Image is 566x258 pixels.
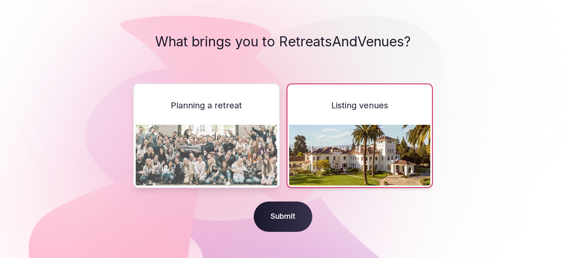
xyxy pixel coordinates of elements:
img: A beautiful venue in the hills with palm trees around [289,125,431,185]
span: Planning a retreat [171,99,242,111]
span: Listing venues [331,99,388,111]
h1: What brings you to RetreatsAndVenues? [54,34,512,50]
img: The CloseCRM company team on retreat [136,125,277,185]
span: Submit [254,202,312,232]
